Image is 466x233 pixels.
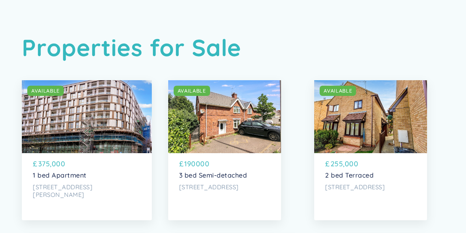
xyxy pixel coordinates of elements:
[325,171,416,179] p: 2 bed Terraced
[33,159,37,169] p: £
[325,159,330,169] p: £
[31,87,60,94] div: AVAILABLE
[33,183,141,199] p: [STREET_ADDRESS][PERSON_NAME]
[22,34,444,62] h1: Properties for Sale
[324,87,352,94] div: AVAILABLE
[168,80,281,220] a: AVAILABLE£1900003 bed Semi-detached[STREET_ADDRESS]
[314,80,427,220] a: AVAILABLE£255,0002 bed Terraced[STREET_ADDRESS]
[179,159,184,169] p: £
[38,159,66,169] p: 375,000
[33,171,141,179] p: 1 bed Apartment
[331,159,359,169] p: 255,000
[184,159,209,169] p: 190000
[179,183,270,191] p: [STREET_ADDRESS]
[22,80,152,220] a: AVAILABLE£375,0001 bed Apartment[STREET_ADDRESS][PERSON_NAME]
[179,171,270,179] p: 3 bed Semi-detached
[178,87,206,94] div: AVAILABLE
[325,183,416,191] p: [STREET_ADDRESS]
